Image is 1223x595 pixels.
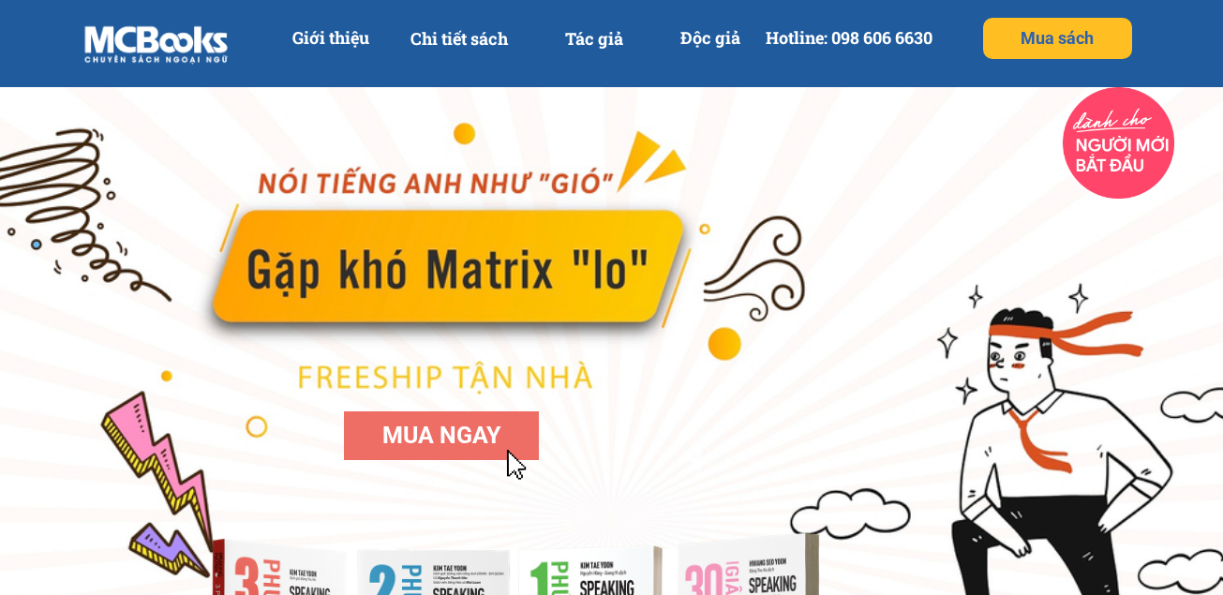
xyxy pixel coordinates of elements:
[282,17,380,59] p: Giới thiệu
[983,18,1132,59] p: Mua sách
[539,18,649,60] p: Tác giả
[399,18,519,60] p: Chi tiết sách
[659,17,760,59] p: Độc giả
[382,422,500,449] span: MUA NGAY
[758,17,941,59] p: Hotline: 098 606 6630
